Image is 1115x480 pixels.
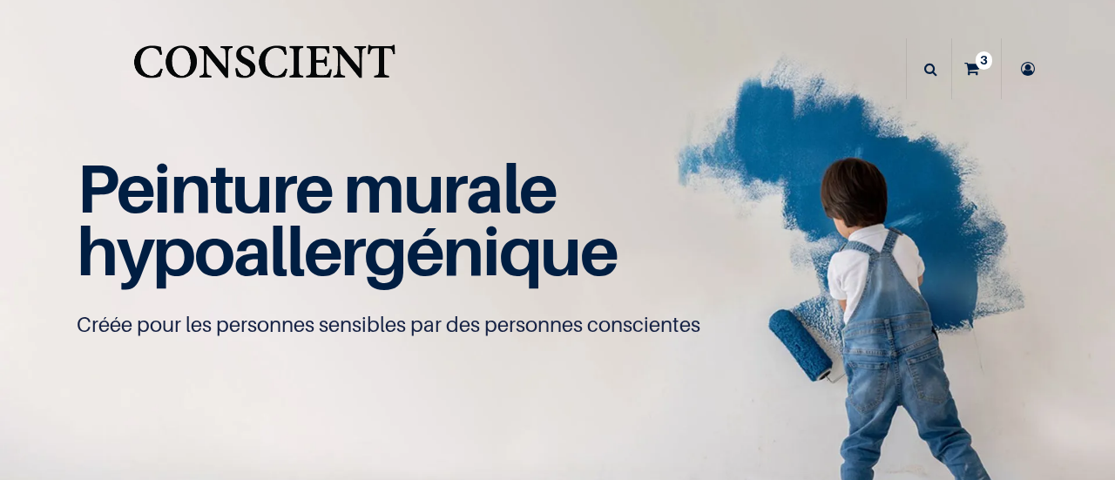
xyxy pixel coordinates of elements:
a: 3 [952,38,1001,99]
span: Peinture murale [77,147,557,228]
p: Créée pour les personnes sensibles par des personnes conscientes [77,311,1038,339]
img: Conscient [130,35,399,104]
span: hypoallergénique [77,210,618,291]
a: Logo of Conscient [130,35,399,104]
sup: 3 [976,51,992,69]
